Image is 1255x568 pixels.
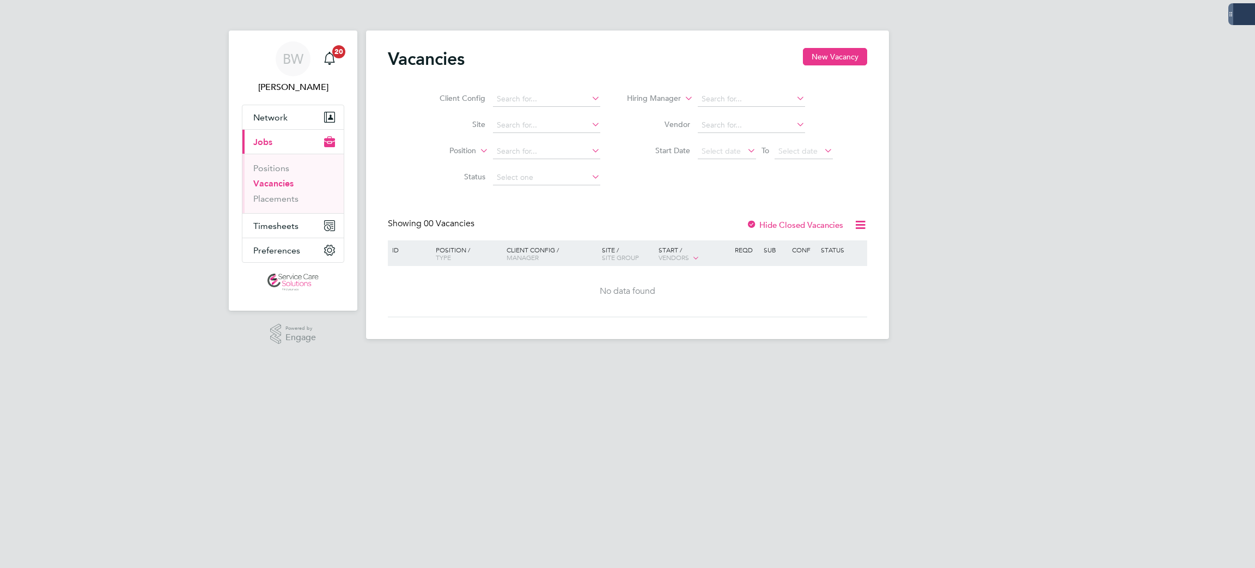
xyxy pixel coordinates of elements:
[698,118,805,133] input: Search for...
[242,41,344,94] a: BW[PERSON_NAME]
[627,119,690,129] label: Vendor
[332,45,345,58] span: 20
[778,146,818,156] span: Select date
[319,41,340,76] a: 20
[698,92,805,107] input: Search for...
[424,218,474,229] span: 00 Vacancies
[253,178,294,189] a: Vacancies
[618,93,681,104] label: Hiring Manager
[493,92,600,107] input: Search for...
[285,333,316,342] span: Engage
[242,81,344,94] span: Bethany Wiles
[389,240,428,259] div: ID
[242,214,344,238] button: Timesheets
[599,240,656,267] div: Site /
[253,137,272,147] span: Jobs
[803,48,867,65] button: New Vacancy
[436,253,451,262] span: Type
[423,172,485,182] label: Status
[789,240,818,259] div: Conf
[242,154,344,213] div: Jobs
[507,253,539,262] span: Manager
[253,245,300,256] span: Preferences
[423,93,485,103] label: Client Config
[242,130,344,154] button: Jobs
[229,31,357,311] nav: Main navigation
[818,240,866,259] div: Status
[285,324,316,333] span: Powered by
[627,146,690,155] label: Start Date
[242,238,344,262] button: Preferences
[758,143,772,158] span: To
[428,240,504,267] div: Position /
[493,144,600,159] input: Search for...
[746,220,843,230] label: Hide Closed Vacancies
[493,170,600,185] input: Select one
[242,105,344,129] button: Network
[504,240,599,267] div: Client Config /
[732,240,760,259] div: Reqd
[423,119,485,129] label: Site
[388,48,465,70] h2: Vacancies
[270,324,316,345] a: Powered byEngage
[267,274,319,291] img: servicecare-logo-retina.png
[659,253,689,262] span: Vendors
[389,286,866,297] div: No data found
[253,163,289,173] a: Positions
[761,240,789,259] div: Sub
[253,112,288,123] span: Network
[702,146,741,156] span: Select date
[283,52,303,66] span: BW
[253,194,298,204] a: Placements
[388,218,477,229] div: Showing
[602,253,639,262] span: Site Group
[413,146,476,156] label: Position
[656,240,732,268] div: Start /
[253,221,298,231] span: Timesheets
[493,118,600,133] input: Search for...
[242,274,344,291] a: Go to home page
